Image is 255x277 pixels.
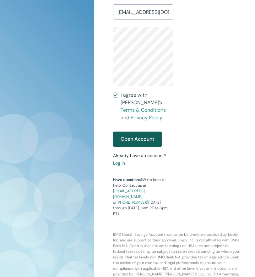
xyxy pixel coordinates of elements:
[113,153,166,166] small: Already have an account?
[121,107,166,113] a: Terms & Conditions
[113,189,145,199] a: [EMAIL_ADDRESS][DOMAIN_NAME]
[121,91,173,122] span: I agree with [PERSON_NAME]’s and
[113,160,125,166] a: Log in
[113,177,143,182] strong: Have questions?
[113,132,162,147] button: Open Account
[131,114,162,121] a: Privacy Policy
[113,177,173,217] p: We're here to help! Contact us at or ([DATE] through [DATE], 6am PT to 6pm PT).
[117,200,148,205] a: [PHONE_NUMBER]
